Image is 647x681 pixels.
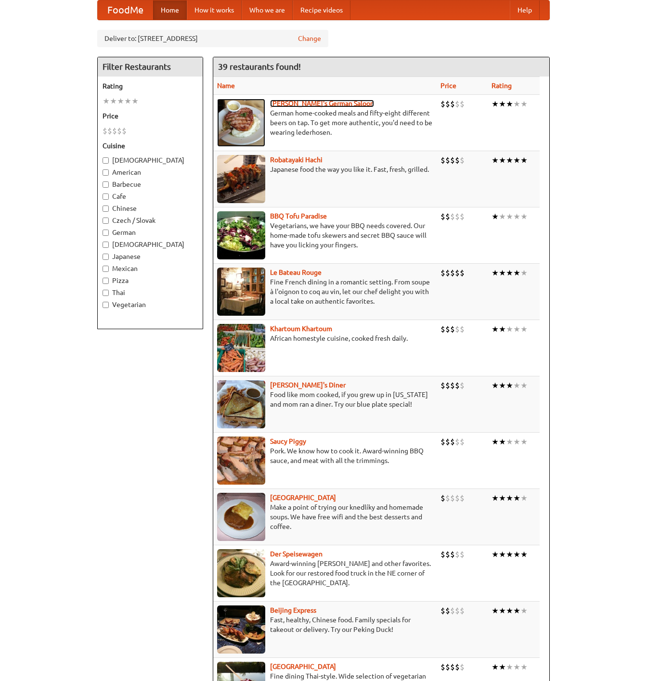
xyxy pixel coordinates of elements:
p: Make a point of trying our knedlíky and homemade soups. We have free wifi and the best desserts a... [217,502,433,531]
a: Beijing Express [270,606,316,614]
input: Cafe [103,193,109,200]
li: ★ [520,268,528,278]
li: ★ [492,662,499,672]
a: Help [510,0,540,20]
input: Czech / Slovak [103,218,109,224]
img: tofuparadise.jpg [217,211,265,259]
li: ★ [513,493,520,503]
input: Pizza [103,278,109,284]
a: Name [217,82,235,90]
a: Le Bateau Rouge [270,269,322,276]
li: $ [445,268,450,278]
li: $ [460,155,465,166]
p: Fine French dining in a romantic setting. From soupe à l'oignon to coq au vin, let our chef delig... [217,277,433,306]
li: ★ [499,549,506,560]
li: $ [440,211,445,222]
li: ★ [492,380,499,391]
li: $ [455,324,460,334]
p: German home-cooked meals and fifty-eight different beers on tap. To get more authentic, you'd nee... [217,108,433,137]
li: ★ [520,493,528,503]
li: $ [455,155,460,166]
a: Saucy Piggy [270,437,306,445]
h5: Cuisine [103,141,198,151]
img: saucy.jpg [217,437,265,485]
a: Der Speisewagen [270,550,323,558]
li: ★ [513,155,520,166]
b: [GEOGRAPHIC_DATA] [270,663,336,670]
li: $ [460,268,465,278]
li: ★ [513,99,520,109]
li: ★ [506,605,513,616]
p: Pork. We know how to cook it. Award-winning BBQ sauce, and meat with all the trimmings. [217,446,433,465]
li: $ [440,99,445,109]
li: $ [455,549,460,560]
li: ★ [520,211,528,222]
li: $ [460,99,465,109]
label: Chinese [103,204,198,213]
li: $ [450,493,455,503]
li: ★ [513,549,520,560]
li: $ [455,99,460,109]
li: ★ [499,605,506,616]
label: Cafe [103,192,198,201]
li: $ [455,437,460,447]
a: BBQ Tofu Paradise [270,212,327,220]
p: Award-winning [PERSON_NAME] and other favorites. Look for our restored food truck in the NE corne... [217,559,433,588]
li: $ [460,549,465,560]
li: ★ [520,662,528,672]
label: Barbecue [103,180,198,189]
li: $ [440,324,445,334]
input: Mexican [103,266,109,272]
input: Chinese [103,206,109,212]
input: Barbecue [103,181,109,188]
a: Recipe videos [293,0,350,20]
li: ★ [131,96,139,106]
li: $ [445,99,450,109]
li: ★ [492,605,499,616]
li: ★ [513,268,520,278]
h4: Filter Restaurants [98,57,203,77]
li: $ [460,380,465,391]
h5: Price [103,111,198,121]
li: $ [122,126,127,136]
li: $ [460,662,465,672]
b: [PERSON_NAME]'s Diner [270,381,346,389]
li: ★ [513,437,520,447]
li: $ [450,324,455,334]
li: $ [450,155,455,166]
li: ★ [499,211,506,222]
li: ★ [506,324,513,334]
li: ★ [506,662,513,672]
label: German [103,228,198,237]
li: ★ [499,324,506,334]
li: $ [445,662,450,672]
b: [PERSON_NAME]'s German Saloon [270,100,374,107]
li: ★ [492,437,499,447]
li: ★ [506,437,513,447]
label: Mexican [103,264,198,273]
a: Robatayaki Hachi [270,156,323,164]
li: $ [460,324,465,334]
li: ★ [520,155,528,166]
img: czechpoint.jpg [217,493,265,541]
img: sallys.jpg [217,380,265,428]
li: $ [440,493,445,503]
li: ★ [520,605,528,616]
input: Japanese [103,254,109,260]
li: $ [460,605,465,616]
label: [DEMOGRAPHIC_DATA] [103,155,198,165]
a: [GEOGRAPHIC_DATA] [270,494,336,501]
li: $ [117,126,122,136]
a: FoodMe [98,0,153,20]
li: ★ [506,268,513,278]
li: ★ [506,155,513,166]
ng-pluralize: 39 restaurants found! [218,62,301,71]
li: ★ [499,437,506,447]
li: ★ [110,96,117,106]
label: [DEMOGRAPHIC_DATA] [103,240,198,249]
